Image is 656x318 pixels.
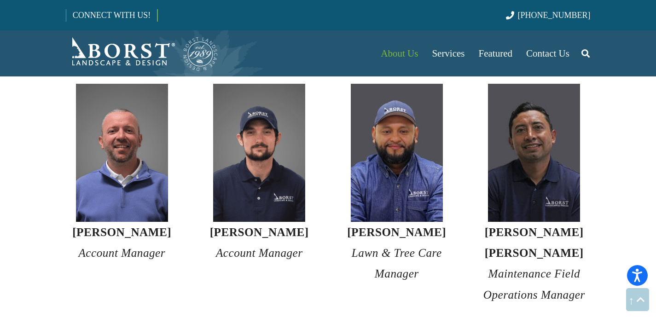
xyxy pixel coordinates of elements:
[216,247,303,259] em: Account Manager
[352,247,442,280] em: Lawn & Tree Care Manager
[374,30,425,76] a: About Us
[78,247,165,259] em: Account Manager
[576,42,595,65] a: Search
[519,30,576,76] a: Contact Us
[72,226,171,238] strong: [PERSON_NAME]
[210,226,309,238] strong: [PERSON_NAME]
[347,226,446,238] strong: [PERSON_NAME]
[381,48,418,59] span: About Us
[626,288,649,311] a: Back to top
[66,35,219,72] a: Borst-Logo
[472,30,519,76] a: Featured
[483,267,585,301] em: Maintenance Field Operations Manager
[506,11,590,20] a: [PHONE_NUMBER]
[526,48,569,59] span: Contact Us
[518,11,591,20] span: [PHONE_NUMBER]
[66,4,157,26] a: CONNECT WITH US!
[432,48,464,59] span: Services
[425,30,471,76] a: Services
[479,48,512,59] span: Featured
[485,226,584,259] strong: [PERSON_NAME] [PERSON_NAME]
